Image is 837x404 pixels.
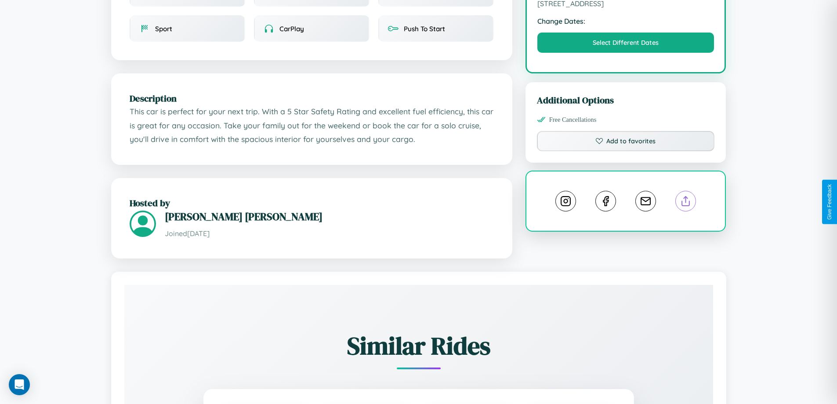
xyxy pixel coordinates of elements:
h3: Additional Options [537,94,715,106]
div: Give Feedback [826,184,833,220]
span: Free Cancellations [549,116,597,124]
span: Push To Start [404,25,445,33]
div: Open Intercom Messenger [9,374,30,395]
p: Joined [DATE] [165,227,494,240]
button: Add to favorites [537,131,715,151]
h2: Similar Rides [155,329,682,363]
button: Select Different Dates [537,33,714,53]
span: CarPlay [279,25,304,33]
span: Sport [155,25,172,33]
h2: Hosted by [130,197,494,209]
h2: Description [130,92,494,105]
h3: [PERSON_NAME] [PERSON_NAME] [165,209,494,224]
p: This car is perfect for your next trip. With a 5 Star Safety Rating and excellent fuel efficiency... [130,105,494,146]
strong: Change Dates: [537,17,714,25]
